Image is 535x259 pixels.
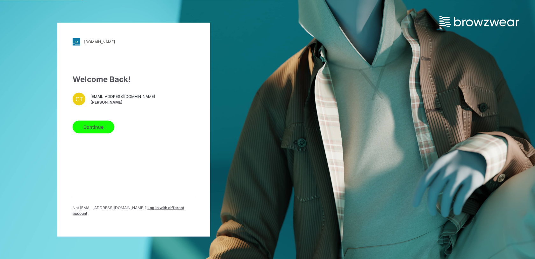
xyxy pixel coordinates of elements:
div: Welcome Back! [73,73,195,85]
div: CT [73,92,85,105]
button: Continue [73,120,114,133]
p: Not [EMAIL_ADDRESS][DOMAIN_NAME] ? [73,205,195,216]
img: stylezone-logo.562084cfcfab977791bfbf7441f1a819.svg [73,38,80,45]
div: [DOMAIN_NAME] [84,39,115,44]
img: browzwear-logo.e42bd6dac1945053ebaf764b6aa21510.svg [439,16,519,27]
a: [DOMAIN_NAME] [73,38,195,45]
span: [EMAIL_ADDRESS][DOMAIN_NAME] [90,94,155,99]
span: [PERSON_NAME] [90,99,155,105]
